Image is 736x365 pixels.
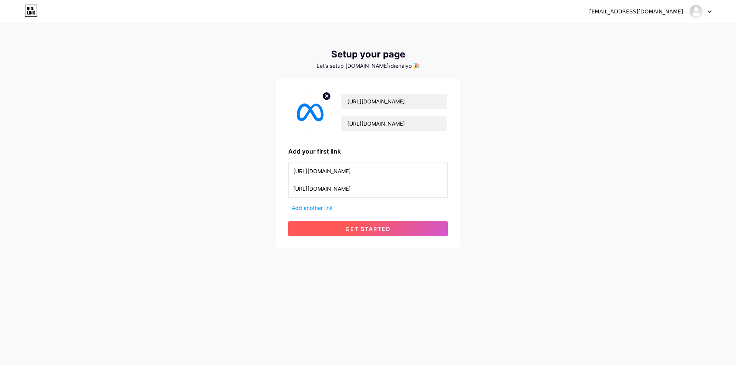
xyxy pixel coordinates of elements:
input: Link name (My Instagram) [293,162,443,180]
div: + [288,204,448,212]
input: URL (https://instagram.com/yourname) [293,180,443,197]
div: Setup your page [276,49,460,60]
span: Add another link [292,205,333,211]
div: Add your first link [288,147,448,156]
img: profile pic [288,90,331,134]
input: bio [341,116,447,131]
input: Your name [341,94,447,109]
div: Let’s setup [DOMAIN_NAME]/dienalyo 🎉 [276,63,460,69]
img: Diena Lyon [689,4,703,19]
button: get started [288,221,448,236]
div: [EMAIL_ADDRESS][DOMAIN_NAME] [589,8,683,16]
span: get started [345,226,391,232]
